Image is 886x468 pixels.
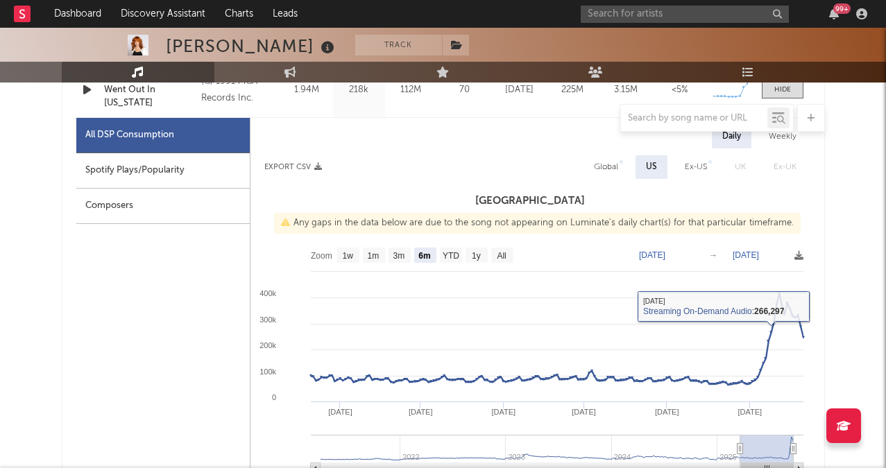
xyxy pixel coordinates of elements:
[712,125,751,148] div: Daily
[104,69,195,110] a: The Night The Lights Went Out In [US_STATE]
[550,83,596,97] div: 225M
[639,250,665,260] text: [DATE]
[76,118,250,153] div: All DSP Consumption
[646,159,657,175] div: US
[328,408,352,416] text: [DATE]
[355,35,442,55] button: Track
[259,315,276,324] text: 300k
[829,8,839,19] button: 99+
[441,83,489,97] div: 70
[685,159,707,175] div: Ex-US
[833,3,851,14] div: 99 +
[274,213,801,234] div: Any gaps in the data below are due to the song not appearing on Luminate's daily chart(s) for tha...
[594,159,618,175] div: Global
[201,73,277,107] div: (C) 1991 MCA Records Inc.
[250,193,810,209] h3: [GEOGRAPHIC_DATA]
[166,35,338,58] div: [PERSON_NAME]
[367,251,379,261] text: 1m
[342,251,353,261] text: 1w
[496,83,543,97] div: [DATE]
[336,83,382,97] div: 218k
[76,189,250,224] div: Composers
[758,125,807,148] div: Weekly
[733,250,759,260] text: [DATE]
[656,83,703,97] div: <5%
[738,408,762,416] text: [DATE]
[264,163,322,171] button: Export CSV
[311,251,332,261] text: Zoom
[442,251,459,261] text: YTD
[621,113,767,124] input: Search by song name or URL
[603,83,649,97] div: 3.15M
[572,408,596,416] text: [DATE]
[497,251,506,261] text: All
[259,341,276,349] text: 200k
[472,251,481,261] text: 1y
[271,393,275,401] text: 0
[408,408,432,416] text: [DATE]
[284,83,330,97] div: 1.94M
[393,251,404,261] text: 3m
[85,127,174,144] div: All DSP Consumption
[709,250,717,260] text: →
[581,6,789,23] input: Search for artists
[389,83,434,97] div: 112M
[76,153,250,189] div: Spotify Plays/Popularity
[259,289,276,297] text: 400k
[654,408,679,416] text: [DATE]
[418,251,430,261] text: 6m
[259,367,276,376] text: 100k
[491,408,516,416] text: [DATE]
